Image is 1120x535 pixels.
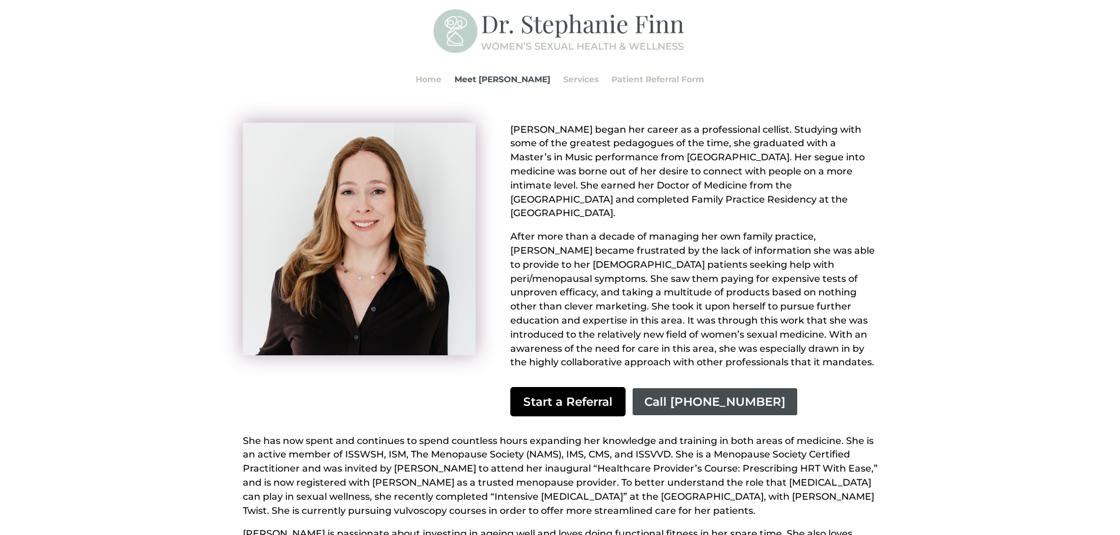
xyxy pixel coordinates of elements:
[631,387,798,416] a: Call [PHONE_NUMBER]
[510,230,877,369] p: After more than a decade of managing her own family practice, [PERSON_NAME] became frustrated by ...
[416,57,442,102] a: Home
[611,57,704,102] a: Patient Referral Form
[563,57,599,102] a: Services
[243,123,476,355] img: Stephanie Finn Headshot 02
[510,123,877,230] p: [PERSON_NAME] began her career as a professional cellist. Studying with some of the greatest peda...
[243,434,878,527] p: She has now spent and continues to spend countless hours expanding her knowledge and training in ...
[454,57,550,102] a: Meet [PERSON_NAME]
[510,387,626,416] a: Start a Referral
